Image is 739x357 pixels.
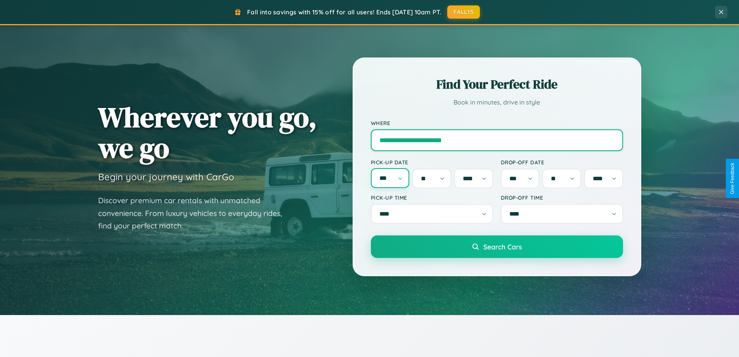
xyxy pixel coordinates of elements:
[483,242,522,251] span: Search Cars
[98,102,317,163] h1: Wherever you go, we go
[98,194,292,232] p: Discover premium car rentals with unmatched convenience. From luxury vehicles to everyday rides, ...
[371,235,623,258] button: Search Cars
[371,159,493,165] label: Pick-up Date
[501,159,623,165] label: Drop-off Date
[371,76,623,93] h2: Find Your Perfect Ride
[371,120,623,126] label: Where
[247,8,441,16] span: Fall into savings with 15% off for all users! Ends [DATE] 10am PT.
[730,163,735,194] div: Give Feedback
[371,97,623,108] p: Book in minutes, drive in style
[501,194,623,201] label: Drop-off Time
[98,171,234,183] h3: Begin your journey with CarGo
[447,5,480,19] button: FALL15
[371,194,493,201] label: Pick-up Time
